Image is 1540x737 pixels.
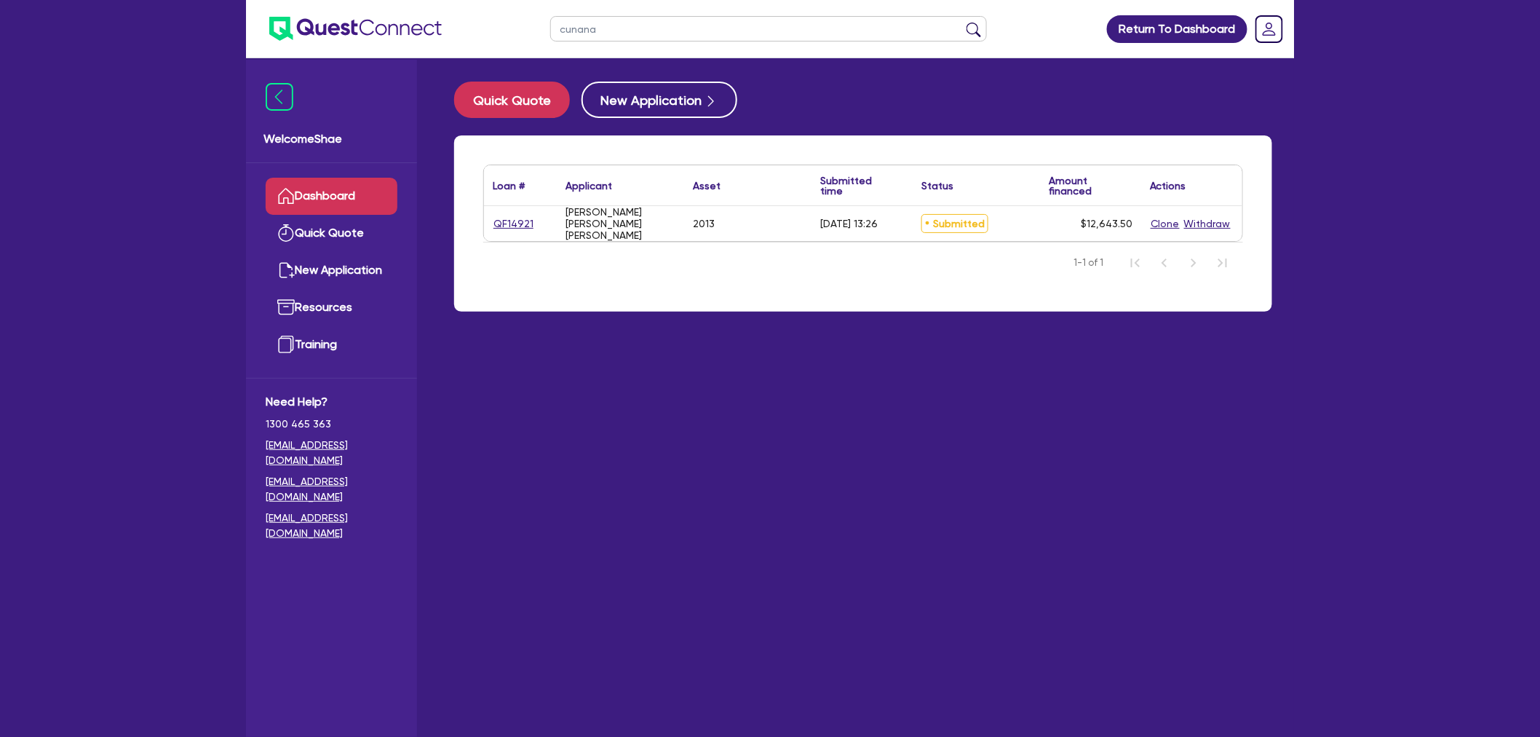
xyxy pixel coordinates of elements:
a: Return To Dashboard [1107,15,1247,43]
img: resources [277,299,295,316]
button: Clone [1150,216,1180,232]
a: [EMAIL_ADDRESS][DOMAIN_NAME] [266,474,397,505]
div: [PERSON_NAME] [PERSON_NAME] [PERSON_NAME] [565,206,675,241]
a: Resources [266,289,397,326]
img: quick-quote [277,224,295,242]
a: Quick Quote [266,215,397,252]
a: Dashboard [266,178,397,215]
div: [DATE] 13:26 [820,218,878,229]
input: Search by name, application ID or mobile number... [550,16,987,42]
a: [EMAIL_ADDRESS][DOMAIN_NAME] [266,438,397,468]
div: Submitted time [820,176,891,196]
a: QF14921 [493,216,534,232]
div: 2013 [693,218,715,229]
span: 1300 465 363 [266,417,397,432]
button: Quick Quote [454,82,570,118]
button: New Application [582,82,737,118]
a: Training [266,326,397,363]
button: Last Page [1208,248,1237,277]
div: Asset [693,181,721,191]
div: Actions [1150,181,1186,191]
button: Withdraw [1183,216,1231,232]
a: [EMAIL_ADDRESS][DOMAIN_NAME] [266,511,397,541]
div: Status [921,181,953,191]
img: new-application [277,261,295,279]
img: training [277,336,295,353]
div: Loan # [493,181,525,191]
img: icon-menu-close [266,83,293,111]
span: $12,643.50 [1081,218,1132,229]
span: Need Help? [266,393,397,411]
button: First Page [1121,248,1150,277]
button: Previous Page [1150,248,1179,277]
span: Submitted [921,214,988,233]
span: 1-1 of 1 [1073,256,1103,270]
a: Dropdown toggle [1250,10,1288,48]
a: Quick Quote [454,82,582,118]
div: Applicant [565,181,612,191]
a: New Application [266,252,397,289]
span: Welcome Shae [263,130,400,148]
img: quest-connect-logo-blue [269,17,442,41]
button: Next Page [1179,248,1208,277]
div: Amount financed [1049,176,1132,196]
